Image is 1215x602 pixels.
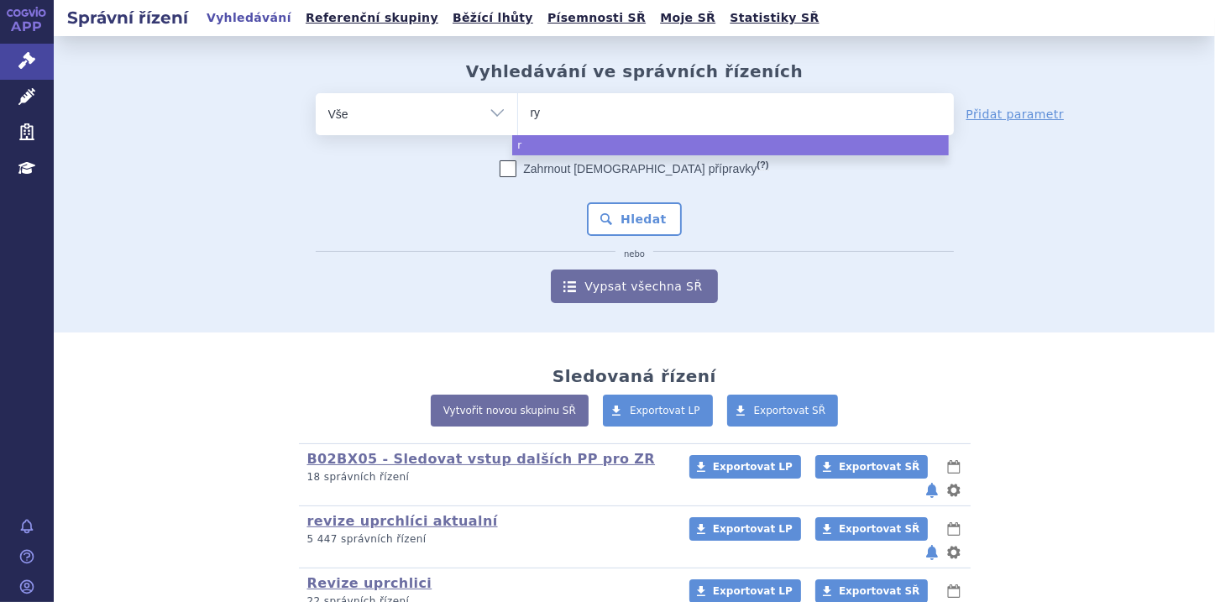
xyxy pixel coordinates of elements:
[815,455,928,479] a: Exportovat SŘ
[713,523,793,535] span: Exportovat LP
[839,523,919,535] span: Exportovat SŘ
[713,585,793,597] span: Exportovat LP
[466,61,804,81] h2: Vyhledávání ve správních řízeních
[713,461,793,473] span: Exportovat LP
[839,461,919,473] span: Exportovat SŘ
[727,395,839,427] a: Exportovat SŘ
[945,581,962,601] button: lhůty
[945,480,962,500] button: nastavení
[54,6,202,29] h2: Správní řízení
[202,7,296,29] a: Vyhledávání
[553,366,716,386] h2: Sledovaná řízení
[500,160,768,177] label: Zahrnout [DEMOGRAPHIC_DATA] přípravky
[542,7,651,29] a: Písemnosti SŘ
[924,480,940,500] button: notifikace
[725,7,824,29] a: Statistiky SŘ
[757,160,768,170] abbr: (?)
[945,457,962,477] button: lhůty
[754,405,826,416] span: Exportovat SŘ
[839,585,919,597] span: Exportovat SŘ
[630,405,700,416] span: Exportovat LP
[307,532,668,547] p: 5 447 správních řízení
[448,7,538,29] a: Běžící lhůty
[924,542,940,563] button: notifikace
[301,7,443,29] a: Referenční skupiny
[945,542,962,563] button: nastavení
[551,270,717,303] a: Vypsat všechna SŘ
[689,455,801,479] a: Exportovat LP
[512,135,948,155] li: r
[966,106,1065,123] a: Přidat parametr
[815,517,928,541] a: Exportovat SŘ
[307,451,656,467] a: B02BX05 - Sledovat vstup dalších PP pro ZR
[307,470,668,484] p: 18 správních řízení
[307,513,498,529] a: revize uprchlíci aktualní
[945,519,962,539] button: lhůty
[655,7,720,29] a: Moje SŘ
[587,202,682,236] button: Hledat
[307,575,432,591] a: Revize uprchlici
[603,395,713,427] a: Exportovat LP
[689,517,801,541] a: Exportovat LP
[615,249,653,259] i: nebo
[431,395,589,427] a: Vytvořit novou skupinu SŘ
